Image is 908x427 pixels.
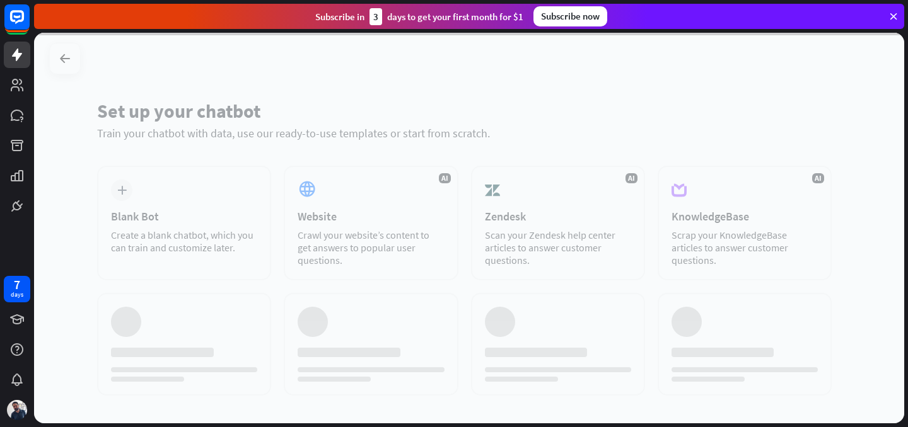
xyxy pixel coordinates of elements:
[14,279,20,290] div: 7
[315,8,523,25] div: Subscribe in days to get your first month for $1
[370,8,382,25] div: 3
[533,6,607,26] div: Subscribe now
[4,276,30,302] a: 7 days
[11,290,23,299] div: days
